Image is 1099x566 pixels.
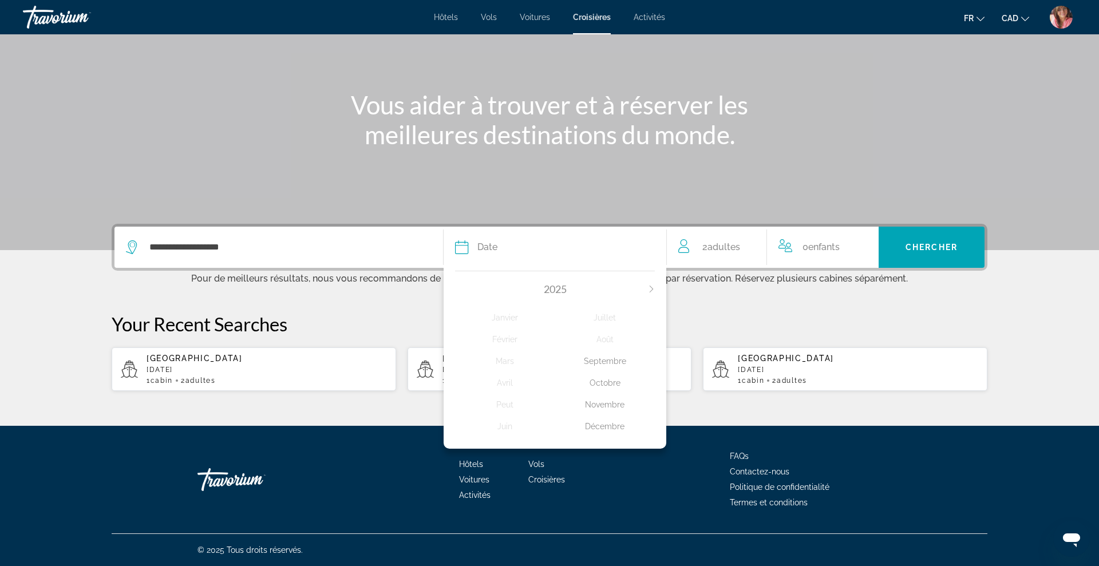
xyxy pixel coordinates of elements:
button: Août [555,328,655,350]
a: Activités [634,13,665,22]
a: Hôtels [434,13,458,22]
span: cabin [742,377,764,385]
div: Search widget [114,227,985,268]
button: Travelers: 2 adults, 0 children [667,227,879,268]
a: Croisières [573,13,611,22]
a: Hôtels [459,460,483,469]
a: Voitures [459,475,489,484]
p: Your Recent Searches [112,312,987,335]
button: Septembre [555,350,655,372]
span: Adultes [777,377,807,385]
img: Z [1050,6,1073,29]
button: Février [455,328,555,350]
button: Next month [648,285,655,293]
span: 2025 [544,283,567,295]
button: Chercher [879,227,985,268]
span: Adultes [185,377,216,385]
button: Juillet [555,307,655,328]
a: Termes et conditions [730,498,808,507]
button: [GEOGRAPHIC_DATA][DATE]1cabin2Adultes [408,347,692,391]
span: Date [477,239,497,255]
a: Politique de confidentialité [730,482,829,492]
button: [GEOGRAPHIC_DATA][DATE]1cabin2Adultes [112,347,396,391]
button: Avril [455,372,555,394]
span: 1 [738,377,764,385]
span: cabin [151,377,173,385]
button: User Menu [1046,5,1076,29]
button: Change currency [1002,10,1029,26]
a: Vols [481,13,497,22]
span: 2 [702,239,740,255]
div: Novembre [555,394,655,415]
button: Peut [455,394,555,415]
span: 0 [802,239,840,255]
span: [GEOGRAPHIC_DATA] [442,354,539,363]
a: Travorium [23,2,137,32]
button: Mars [455,350,555,372]
button: DatePrevious month2025Next monthJanvierFévrierMarsAvrilPeutJuinJuilletAoûtSeptembreOctobreNovembr... [455,227,655,268]
span: CAD [1002,14,1018,23]
p: [DATE] [442,366,683,374]
a: Contactez-nous [730,467,789,476]
span: Chercher [906,243,958,252]
a: Voitures [520,13,550,22]
button: Décembre [555,415,655,437]
a: Croisières [528,475,565,484]
span: Enfants [808,242,840,252]
iframe: Bouton de lancement de la fenêtre de messagerie [1053,520,1090,557]
span: © 2025 Tous droits réservés. [197,545,303,555]
div: Septembre [555,351,655,371]
button: Juin [455,415,555,437]
span: Adultes [707,242,740,252]
p: [DATE] [147,366,387,374]
button: [GEOGRAPHIC_DATA][DATE]1cabin2Adultes [703,347,987,391]
span: 1 [147,377,173,385]
h1: Vous aider à trouver et à réserver les meilleures destinations du monde. [335,90,764,149]
span: 2 [772,377,807,385]
p: [DATE] [738,366,978,374]
button: Novembre [555,394,655,415]
a: Travorium [197,462,312,497]
button: Janvier [455,307,555,328]
button: Change language [964,10,985,26]
a: Vols [528,460,544,469]
p: Pour de meilleurs résultats, nous vous recommandons de rechercher un maximum de 4 occupants à la ... [112,271,987,284]
div: Octobre [555,373,655,393]
button: Octobre [555,372,655,394]
span: fr [964,14,974,23]
button: Previous month [455,285,462,293]
span: 2 [181,377,215,385]
span: 1 [442,377,469,385]
span: [GEOGRAPHIC_DATA] [738,354,834,363]
a: FAQs [730,452,749,461]
span: [GEOGRAPHIC_DATA] [147,354,243,363]
a: Activités [459,490,491,500]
